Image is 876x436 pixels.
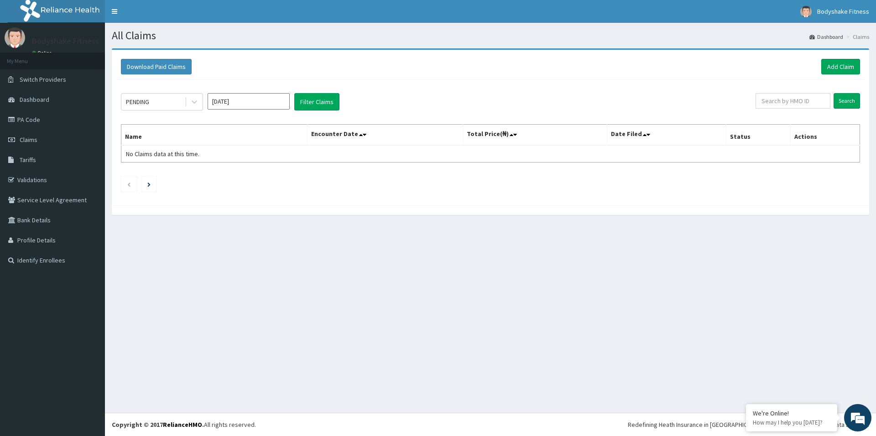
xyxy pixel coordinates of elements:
[112,30,869,42] h1: All Claims
[753,409,830,417] div: We're Online!
[127,180,131,188] a: Previous page
[105,413,876,436] footer: All rights reserved.
[809,33,843,41] a: Dashboard
[817,7,869,16] span: Bodyshake Fitness
[790,125,860,146] th: Actions
[307,125,463,146] th: Encounter Date
[20,75,66,84] span: Switch Providers
[753,419,830,426] p: How may I help you today?
[726,125,790,146] th: Status
[607,125,726,146] th: Date Filed
[628,420,869,429] div: Redefining Heath Insurance in [GEOGRAPHIC_DATA] using Telemedicine and Data Science!
[163,420,202,429] a: RelianceHMO
[112,420,204,429] strong: Copyright © 2017 .
[32,37,99,45] p: Bodyshake Fitness
[126,97,149,106] div: PENDING
[208,93,290,110] input: Select Month and Year
[126,150,199,158] span: No Claims data at this time.
[5,27,25,48] img: User Image
[294,93,339,110] button: Filter Claims
[756,93,830,109] input: Search by HMO ID
[463,125,607,146] th: Total Price(₦)
[147,180,151,188] a: Next page
[20,156,36,164] span: Tariffs
[121,59,192,74] button: Download Paid Claims
[20,136,37,144] span: Claims
[834,93,860,109] input: Search
[821,59,860,74] a: Add Claim
[32,50,54,56] a: Online
[800,6,812,17] img: User Image
[20,95,49,104] span: Dashboard
[121,125,308,146] th: Name
[844,33,869,41] li: Claims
